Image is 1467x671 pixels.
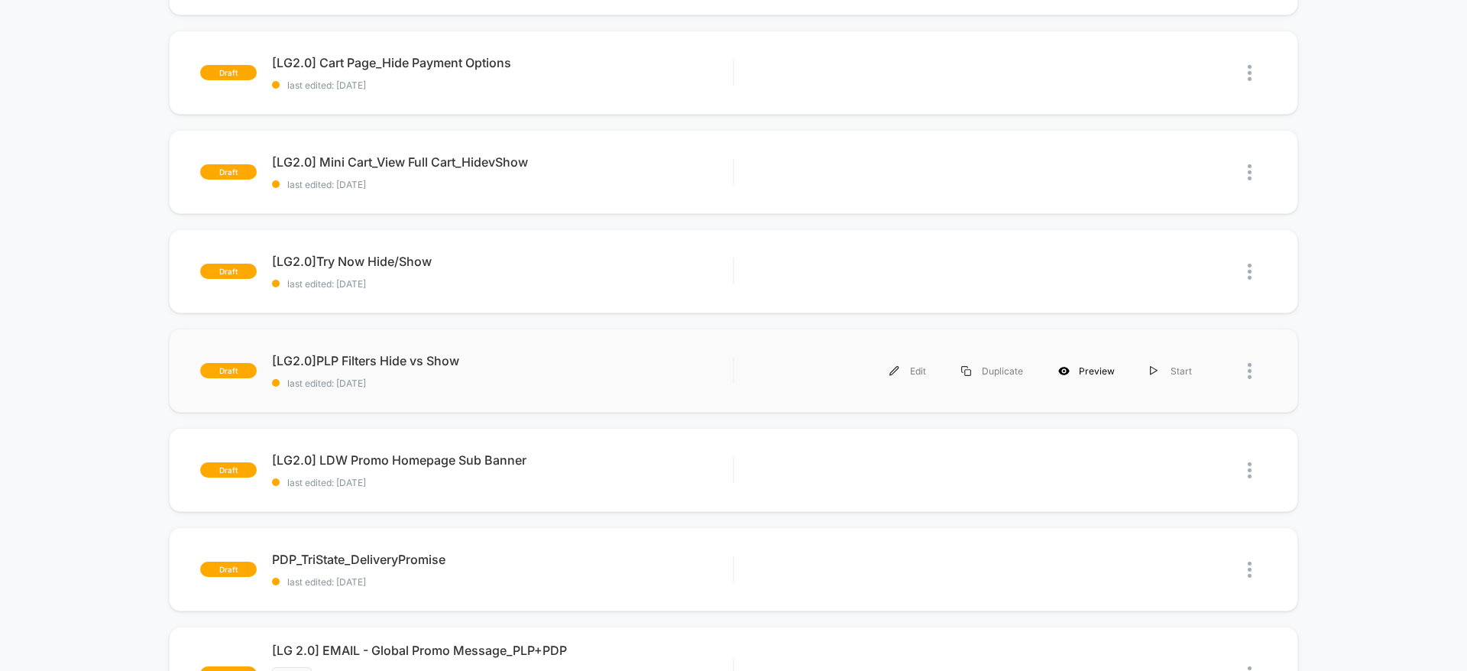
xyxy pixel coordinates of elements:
span: [LG2.0] Mini Cart_View Full Cart_HidevShow [272,154,733,170]
span: [LG2.0]PLP Filters Hide vs Show [272,353,733,368]
img: close [1248,164,1252,180]
span: PDP_TriState_DeliveryPromise [272,552,733,567]
img: close [1248,65,1252,81]
span: last edited: [DATE] [272,477,733,488]
span: draft [200,164,257,180]
span: [LG 2.0] EMAIL - Global Promo Message_PLP+PDP [272,643,733,658]
img: close [1248,562,1252,578]
span: last edited: [DATE] [272,278,733,290]
img: menu [961,366,971,376]
span: draft [200,462,257,478]
span: last edited: [DATE] [272,179,733,190]
div: Preview [1041,354,1132,388]
span: draft [200,562,257,577]
span: draft [200,65,257,80]
img: close [1248,264,1252,280]
span: [LG2.0]Try Now Hide/Show [272,254,733,269]
div: Duplicate [944,354,1041,388]
img: close [1248,462,1252,478]
span: last edited: [DATE] [272,378,733,389]
img: close [1248,363,1252,379]
img: menu [1150,366,1158,376]
img: menu [889,366,899,376]
span: [LG2.0] Cart Page_Hide Payment Options [272,55,733,70]
div: Start [1132,354,1210,388]
span: last edited: [DATE] [272,576,733,588]
div: Edit [872,354,944,388]
span: draft [200,363,257,378]
span: [LG2.0] LDW Promo Homepage Sub Banner [272,452,733,468]
span: last edited: [DATE] [272,79,733,91]
span: draft [200,264,257,279]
